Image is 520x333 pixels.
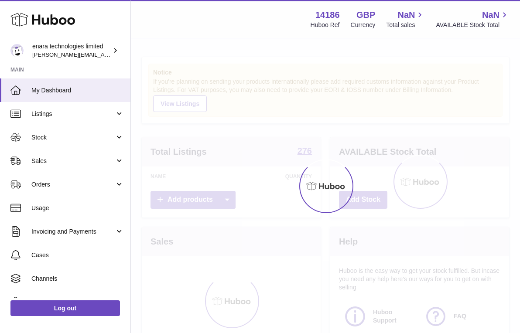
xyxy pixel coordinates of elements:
strong: 14186 [315,9,340,21]
span: Listings [31,110,115,118]
div: enara technologies limited [32,42,111,59]
span: Channels [31,275,124,283]
span: NaN [397,9,415,21]
span: Stock [31,133,115,142]
div: Huboo Ref [311,21,340,29]
a: NaN AVAILABLE Stock Total [436,9,510,29]
img: Dee@enara.co [10,44,24,57]
strong: GBP [356,9,375,21]
span: [PERSON_NAME][EMAIL_ADDRESS][DOMAIN_NAME] [32,51,175,58]
span: My Dashboard [31,86,124,95]
span: Cases [31,251,124,259]
span: Invoicing and Payments [31,228,115,236]
span: Sales [31,157,115,165]
span: AVAILABLE Stock Total [436,21,510,29]
a: Log out [10,300,120,316]
span: Settings [31,298,124,306]
span: Orders [31,180,115,189]
a: NaN Total sales [386,9,425,29]
span: Total sales [386,21,425,29]
span: NaN [482,9,499,21]
span: Usage [31,204,124,212]
div: Currency [351,21,376,29]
